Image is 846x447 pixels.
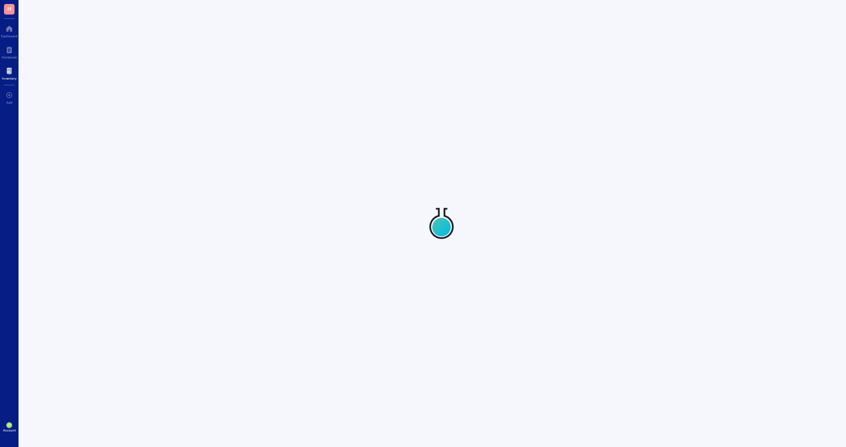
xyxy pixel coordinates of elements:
div: Account [3,428,16,432]
div: Dashboard [1,34,18,38]
span: EP [8,424,11,427]
div: Inventory [2,76,17,80]
a: Dashboard [1,23,18,38]
a: Notebook [2,45,17,59]
div: Add [6,100,13,104]
a: Inventory [2,66,17,80]
span: H [7,4,11,13]
div: Notebook [2,55,17,59]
